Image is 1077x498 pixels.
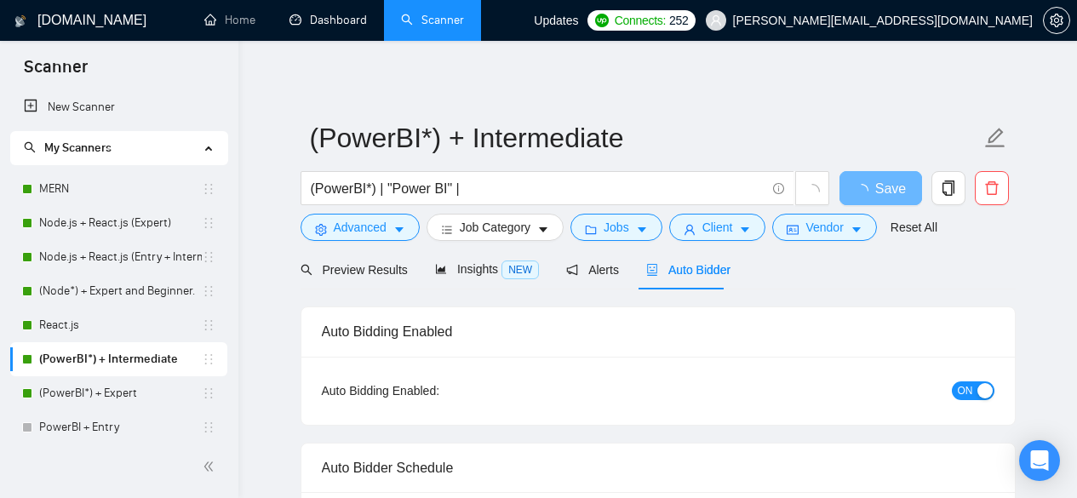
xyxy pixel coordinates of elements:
[204,13,255,27] a: homeHome
[202,386,215,400] span: holder
[772,214,876,241] button: idcardVendorcaret-down
[10,342,227,376] li: (PowerBI*) + Intermediate
[805,218,843,237] span: Vendor
[636,223,648,236] span: caret-down
[958,381,973,400] span: ON
[10,376,227,410] li: (PowerBI*) + Expert
[315,223,327,236] span: setting
[855,184,875,197] span: loading
[301,264,312,276] span: search
[393,223,405,236] span: caret-down
[805,184,820,199] span: loading
[44,140,112,155] span: My Scanners
[702,218,733,237] span: Client
[39,274,202,308] a: (Node*) + Expert and Beginner.
[301,214,420,241] button: settingAdvancedcaret-down
[322,307,994,356] div: Auto Bidding Enabled
[39,376,202,410] a: (PowerBI*) + Expert
[435,263,447,275] span: area-chart
[202,284,215,298] span: holder
[684,223,696,236] span: user
[322,444,994,492] div: Auto Bidder Schedule
[615,11,666,30] span: Connects:
[39,172,202,206] a: MERN
[501,260,539,279] span: NEW
[566,263,619,277] span: Alerts
[839,171,922,205] button: Save
[604,218,629,237] span: Jobs
[891,218,937,237] a: Reset All
[1019,440,1060,481] div: Open Intercom Messenger
[24,140,112,155] span: My Scanners
[537,223,549,236] span: caret-down
[10,206,227,240] li: Node.js + React.js (Expert)
[310,117,981,159] input: Scanner name...
[646,263,730,277] span: Auto Bidder
[202,250,215,264] span: holder
[669,214,766,241] button: userClientcaret-down
[10,54,101,90] span: Scanner
[875,178,906,199] span: Save
[585,223,597,236] span: folder
[975,171,1009,205] button: delete
[10,90,227,124] li: New Scanner
[773,183,784,194] span: info-circle
[202,318,215,332] span: holder
[976,180,1008,196] span: delete
[739,223,751,236] span: caret-down
[10,172,227,206] li: MERN
[39,410,202,444] a: PowerBI + Entry
[646,264,658,276] span: robot
[202,182,215,196] span: holder
[595,14,609,27] img: upwork-logo.png
[566,264,578,276] span: notification
[787,223,799,236] span: idcard
[10,240,227,274] li: Node.js + React.js (Entry + Intermediate)
[24,141,36,153] span: search
[10,308,227,342] li: React.js
[932,180,965,196] span: copy
[1043,14,1070,27] a: setting
[984,127,1006,149] span: edit
[1044,14,1069,27] span: setting
[710,14,722,26] span: user
[39,240,202,274] a: Node.js + React.js (Entry + Intermediate)
[534,14,578,27] span: Updates
[14,8,26,35] img: logo
[435,262,539,276] span: Insights
[202,216,215,230] span: holder
[203,458,220,475] span: double-left
[39,342,202,376] a: (PowerBI*) + Intermediate
[570,214,662,241] button: folderJobscaret-down
[322,381,546,400] div: Auto Bidding Enabled:
[401,13,464,27] a: searchScanner
[202,421,215,434] span: holder
[851,223,862,236] span: caret-down
[441,223,453,236] span: bars
[10,410,227,444] li: PowerBI + Entry
[289,13,367,27] a: dashboardDashboard
[669,11,688,30] span: 252
[311,178,765,199] input: Search Freelance Jobs...
[1043,7,1070,34] button: setting
[301,263,408,277] span: Preview Results
[931,171,965,205] button: copy
[39,308,202,342] a: React.js
[202,352,215,366] span: holder
[39,206,202,240] a: Node.js + React.js (Expert)
[460,218,530,237] span: Job Category
[10,274,227,308] li: (Node*) + Expert and Beginner.
[427,214,564,241] button: barsJob Categorycaret-down
[24,90,214,124] a: New Scanner
[334,218,387,237] span: Advanced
